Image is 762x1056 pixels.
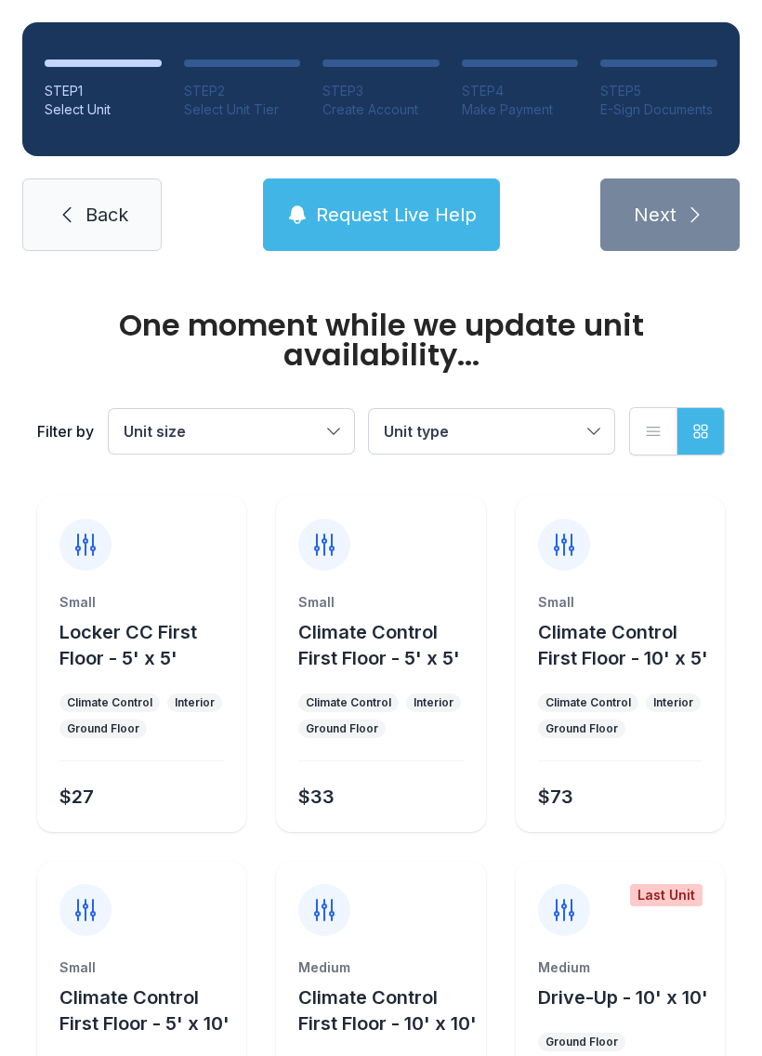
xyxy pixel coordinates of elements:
div: Climate Control [306,695,391,710]
span: Next [634,202,677,228]
div: Medium [538,958,703,977]
button: Climate Control First Floor - 10' x 10' [298,984,478,1036]
button: Drive-Up - 10' x 10' [538,984,708,1010]
div: Medium [298,958,463,977]
div: Select Unit Tier [184,100,301,119]
div: STEP 1 [45,82,162,100]
div: Ground Floor [67,721,139,736]
div: E-Sign Documents [600,100,717,119]
span: Back [85,202,128,228]
div: Small [298,593,463,612]
div: Make Payment [462,100,579,119]
div: Filter by [37,420,94,442]
button: Climate Control First Floor - 5' x 10' [59,984,239,1036]
span: Climate Control First Floor - 5' x 5' [298,621,460,669]
div: Interior [414,695,453,710]
div: Small [538,593,703,612]
div: STEP 5 [600,82,717,100]
div: $27 [59,784,94,810]
div: Ground Floor [545,721,618,736]
button: Unit size [109,409,354,454]
div: Select Unit [45,100,162,119]
div: Create Account [322,100,440,119]
div: Interior [175,695,215,710]
div: Climate Control [67,695,152,710]
div: Climate Control [545,695,631,710]
button: Locker CC First Floor - 5' x 5' [59,619,239,671]
div: Ground Floor [306,721,378,736]
span: Climate Control First Floor - 10' x 5' [538,621,708,669]
div: Ground Floor [545,1035,618,1049]
span: Unit size [124,422,186,441]
div: Small [59,958,224,977]
button: Unit type [369,409,614,454]
span: Drive-Up - 10' x 10' [538,986,708,1009]
span: Request Live Help [316,202,477,228]
div: STEP 3 [322,82,440,100]
span: Climate Control First Floor - 5' x 10' [59,986,230,1035]
div: Last Unit [630,884,703,906]
button: Climate Control First Floor - 10' x 5' [538,619,717,671]
span: Climate Control First Floor - 10' x 10' [298,986,477,1035]
button: Climate Control First Floor - 5' x 5' [298,619,478,671]
div: One moment while we update unit availability... [37,310,725,370]
div: STEP 2 [184,82,301,100]
div: STEP 4 [462,82,579,100]
span: Unit type [384,422,449,441]
div: $73 [538,784,573,810]
span: Locker CC First Floor - 5' x 5' [59,621,197,669]
div: Interior [653,695,693,710]
div: $33 [298,784,335,810]
div: Small [59,593,224,612]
